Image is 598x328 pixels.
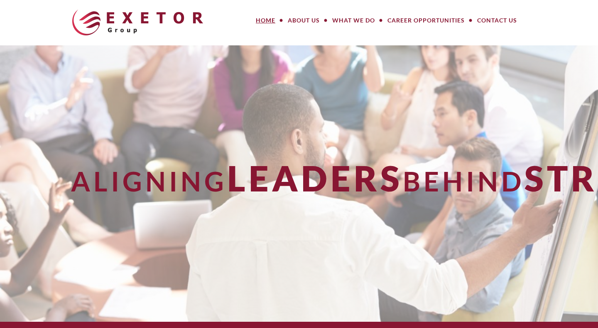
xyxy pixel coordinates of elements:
a: Home [250,12,282,29]
a: Contact Us [471,12,523,29]
span: Leaders [227,157,403,199]
img: The Exetor Group [72,10,203,35]
a: About Us [282,12,326,29]
a: What We Do [326,12,381,29]
a: Career Opportunities [381,12,471,29]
